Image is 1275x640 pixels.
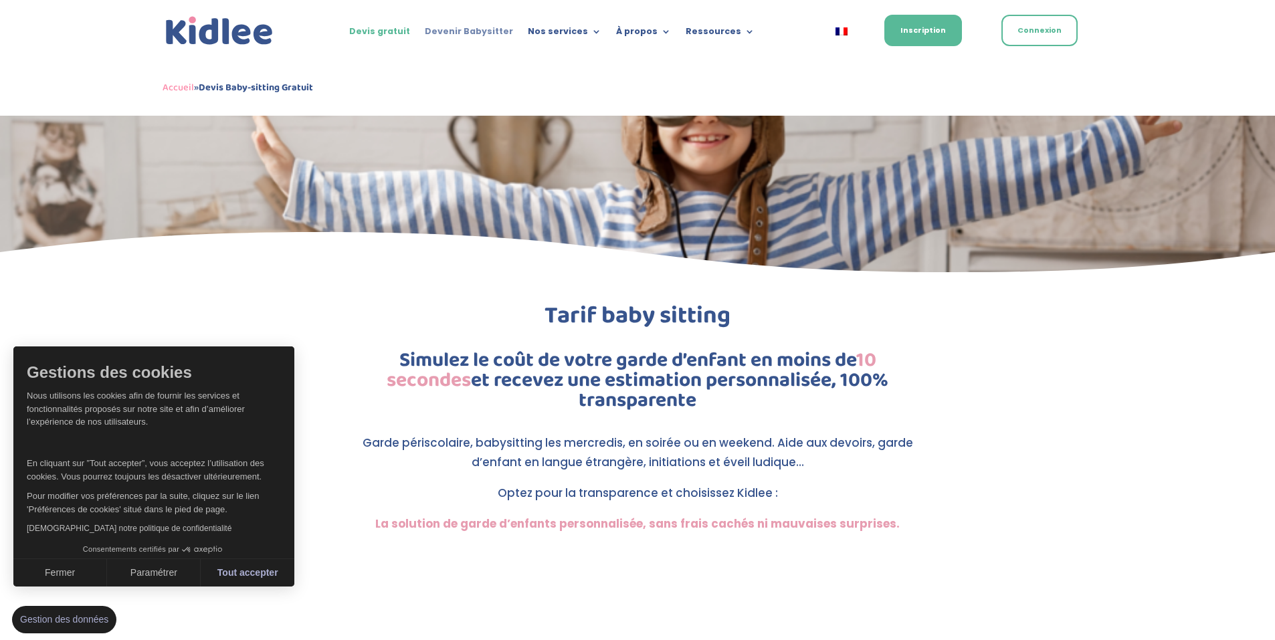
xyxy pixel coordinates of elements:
[343,350,932,417] h2: Simulez le coût de votre garde d’enfant en moins de et recevez une estimation personnalisée, 100%...
[163,13,276,49] a: Kidlee Logo
[343,484,932,514] p: Optez pour la transparence et choisissez Kidlee :
[616,27,671,41] a: À propos
[343,304,932,334] h1: Tarif baby sitting
[83,546,179,553] span: Consentements certifiés par
[201,559,294,587] button: Tout accepter
[13,559,107,587] button: Fermer
[528,27,601,41] a: Nos services
[163,13,276,49] img: logo_kidlee_bleu
[163,80,194,96] a: Accueil
[27,362,281,383] span: Gestions des cookies
[27,444,281,484] p: En cliquant sur ”Tout accepter”, vous acceptez l’utilisation des cookies. Vous pourrez toujours l...
[349,27,410,41] a: Devis gratuit
[20,614,108,626] span: Gestion des données
[343,433,932,484] p: Garde périscolaire, babysitting les mercredis, en soirée ou en weekend. Aide aux devoirs, garde d...
[884,15,962,46] a: Inscription
[1001,15,1078,46] a: Connexion
[387,344,876,397] span: 10 secondes
[163,80,313,96] span: »
[27,490,281,516] p: Pour modifier vos préférences par la suite, cliquez sur le lien 'Préférences de cookies' situé da...
[76,541,231,558] button: Consentements certifiés par
[836,27,848,35] img: Français
[425,27,513,41] a: Devenir Babysitter
[27,389,281,437] p: Nous utilisons les cookies afin de fournir les services et fonctionnalités proposés sur notre sit...
[12,606,116,634] button: Fermer le widget sans consentement
[182,530,222,570] svg: Axeptio
[686,27,755,41] a: Ressources
[107,559,201,587] button: Paramétrer
[199,80,313,96] strong: Devis Baby-sitting Gratuit
[27,524,231,533] a: [DEMOGRAPHIC_DATA] notre politique de confidentialité
[375,516,900,532] strong: La solution de garde d’enfants personnalisée, sans frais cachés ni mauvaises surprises.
